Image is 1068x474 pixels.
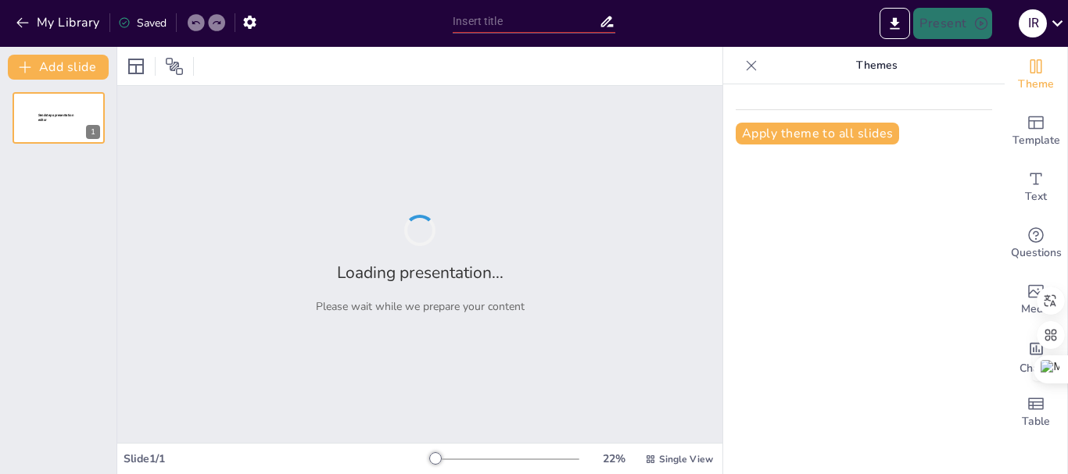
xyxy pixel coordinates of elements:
[880,8,910,39] button: Export to PowerPoint
[1011,244,1062,262] span: Questions
[1005,47,1067,103] div: Change the overall theme
[913,8,991,39] button: Present
[1018,76,1054,93] span: Theme
[12,10,106,35] button: My Library
[337,262,504,283] h2: Loading presentation...
[86,125,100,139] div: 1
[453,10,599,33] input: Insert title
[1022,413,1050,430] span: Table
[13,92,105,144] div: 1
[1020,360,1052,377] span: Charts
[659,453,713,465] span: Single View
[118,16,167,30] div: Saved
[1005,384,1067,440] div: Add a table
[124,54,149,79] div: Layout
[124,451,429,466] div: Slide 1 / 1
[165,57,184,76] span: Position
[1005,272,1067,328] div: Add images, graphics, shapes or video
[1005,159,1067,216] div: Add text boxes
[38,113,73,122] span: Sendsteps presentation editor
[1005,328,1067,384] div: Add charts and graphs
[764,47,989,84] p: Themes
[736,123,899,144] button: Apply theme to all slides
[8,55,109,80] button: Add slide
[316,299,525,314] p: Please wait while we prepare your content
[1005,216,1067,272] div: Get real-time input from your audience
[1019,8,1047,39] button: I R
[595,451,633,466] div: 22 %
[1021,301,1052,318] span: Media
[1005,103,1067,159] div: Add ready made slides
[1025,188,1047,205] span: Text
[1012,132,1060,149] span: Template
[1019,9,1047,37] div: I R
